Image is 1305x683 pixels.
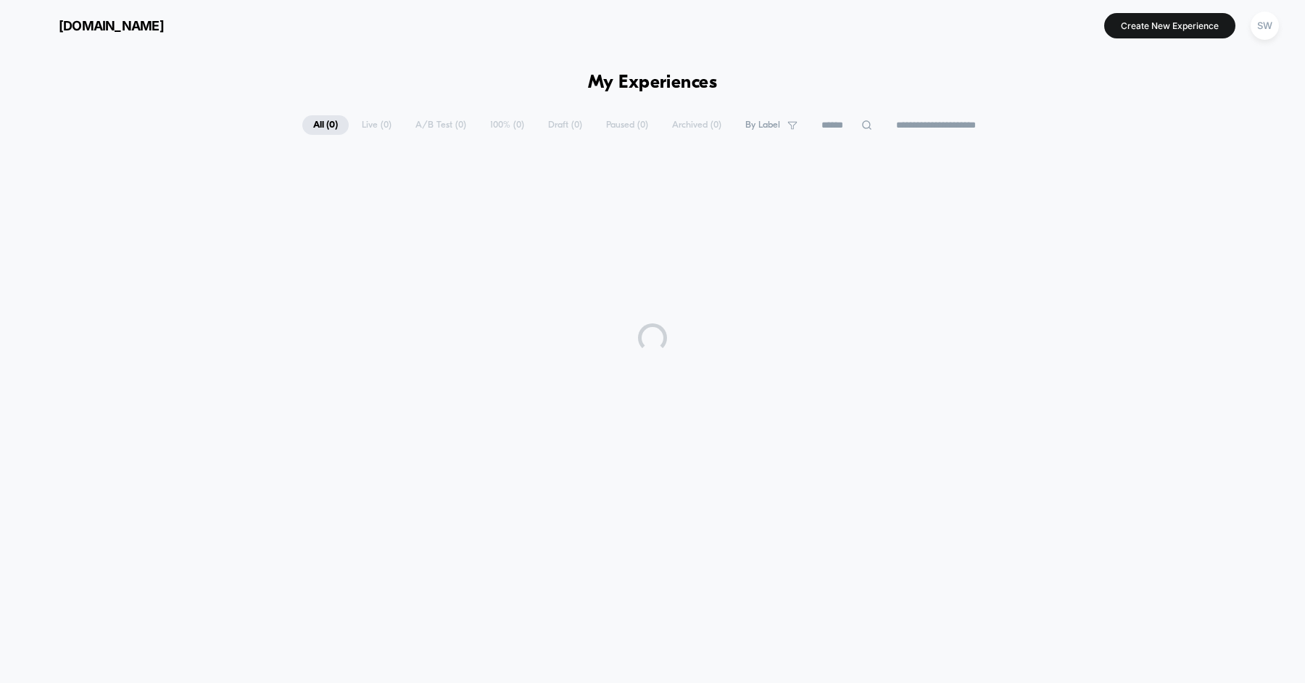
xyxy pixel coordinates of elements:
span: All ( 0 ) [302,115,349,135]
div: SW [1251,12,1279,40]
span: [DOMAIN_NAME] [59,18,164,33]
button: [DOMAIN_NAME] [22,14,168,37]
button: SW [1246,11,1283,41]
span: By Label [745,120,780,131]
button: Create New Experience [1104,13,1235,38]
h1: My Experiences [588,73,718,94]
